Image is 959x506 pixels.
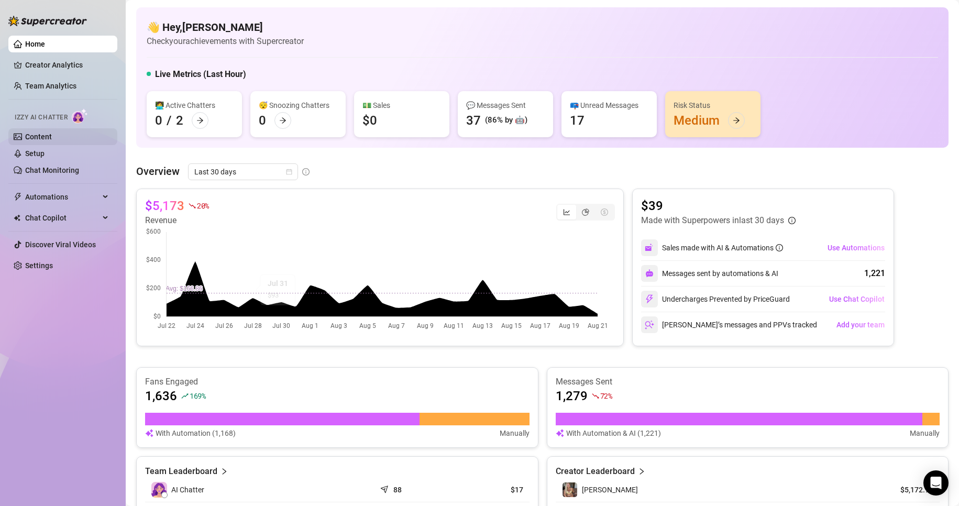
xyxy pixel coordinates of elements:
[645,269,654,278] img: svg%3e
[14,193,22,201] span: thunderbolt
[25,40,45,48] a: Home
[176,112,183,129] div: 2
[189,202,196,210] span: fall
[829,291,885,307] button: Use Chat Copilot
[788,217,796,224] span: info-circle
[196,117,204,124] span: arrow-right
[190,391,206,401] span: 169 %
[14,214,20,222] img: Chat Copilot
[600,391,612,401] span: 72 %
[592,392,599,400] span: fall
[466,112,481,129] div: 37
[827,239,885,256] button: Use Automations
[556,465,635,478] article: Creator Leaderboard
[15,113,68,123] span: Izzy AI Chatter
[25,210,100,226] span: Chat Copilot
[362,112,377,129] div: $0
[393,485,402,495] article: 88
[556,388,588,404] article: 1,279
[156,427,236,439] article: With Automation (1,168)
[145,197,184,214] article: $5,173
[582,208,589,216] span: pie-chart
[286,169,292,175] span: calendar
[641,197,796,214] article: $39
[500,427,530,439] article: Manually
[147,35,304,48] article: Check your achievements with Supercreator
[563,208,570,216] span: line-chart
[910,427,940,439] article: Manually
[197,201,209,211] span: 20 %
[485,114,527,127] div: (86% by 🤖)
[601,208,608,216] span: dollar-circle
[279,117,286,124] span: arrow-right
[145,465,217,478] article: Team Leaderboard
[662,242,783,254] div: Sales made with AI & Automations
[145,376,530,388] article: Fans Engaged
[259,112,266,129] div: 0
[145,388,177,404] article: 1,636
[259,100,337,111] div: 😴 Snoozing Chatters
[25,57,109,73] a: Creator Analytics
[645,320,654,329] img: svg%3e
[645,294,654,304] img: svg%3e
[641,265,778,282] div: Messages sent by automations & AI
[171,484,204,496] span: AI Chatter
[674,100,752,111] div: Risk Status
[582,486,638,494] span: [PERSON_NAME]
[466,100,545,111] div: 💬 Messages Sent
[8,16,87,26] img: logo-BBDzfeDw.svg
[136,163,180,179] article: Overview
[25,261,53,270] a: Settings
[362,100,441,111] div: 💵 Sales
[25,133,52,141] a: Content
[563,482,577,497] img: Anne
[459,485,523,495] article: $17
[638,465,645,478] span: right
[641,291,790,307] div: Undercharges Prevented by PriceGuard
[380,483,391,493] span: send
[776,244,783,251] span: info-circle
[25,189,100,205] span: Automations
[25,149,45,158] a: Setup
[25,82,76,90] a: Team Analytics
[151,482,167,498] img: izzy-ai-chatter-avatar-DDCN_rTZ.svg
[181,392,189,400] span: rise
[556,204,615,221] div: segmented control
[570,100,648,111] div: 📪 Unread Messages
[828,244,885,252] span: Use Automations
[864,267,885,280] div: 1,221
[570,112,585,129] div: 17
[145,214,209,227] article: Revenue
[72,108,88,124] img: AI Chatter
[923,470,949,496] div: Open Intercom Messenger
[145,427,153,439] img: svg%3e
[836,316,885,333] button: Add your team
[155,100,234,111] div: 👩‍💻 Active Chatters
[556,427,564,439] img: svg%3e
[155,112,162,129] div: 0
[733,117,740,124] span: arrow-right
[25,240,96,249] a: Discover Viral Videos
[25,166,79,174] a: Chat Monitoring
[155,68,246,81] h5: Live Metrics (Last Hour)
[645,243,654,252] img: svg%3e
[641,214,784,227] article: Made with Superpowers in last 30 days
[302,168,310,175] span: info-circle
[566,427,661,439] article: With Automation & AI (1,221)
[147,20,304,35] h4: 👋 Hey, [PERSON_NAME]
[194,164,292,180] span: Last 30 days
[221,465,228,478] span: right
[886,485,933,495] article: $5,172.97
[556,376,940,388] article: Messages Sent
[829,295,885,303] span: Use Chat Copilot
[836,321,885,329] span: Add your team
[641,316,817,333] div: [PERSON_NAME]’s messages and PPVs tracked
